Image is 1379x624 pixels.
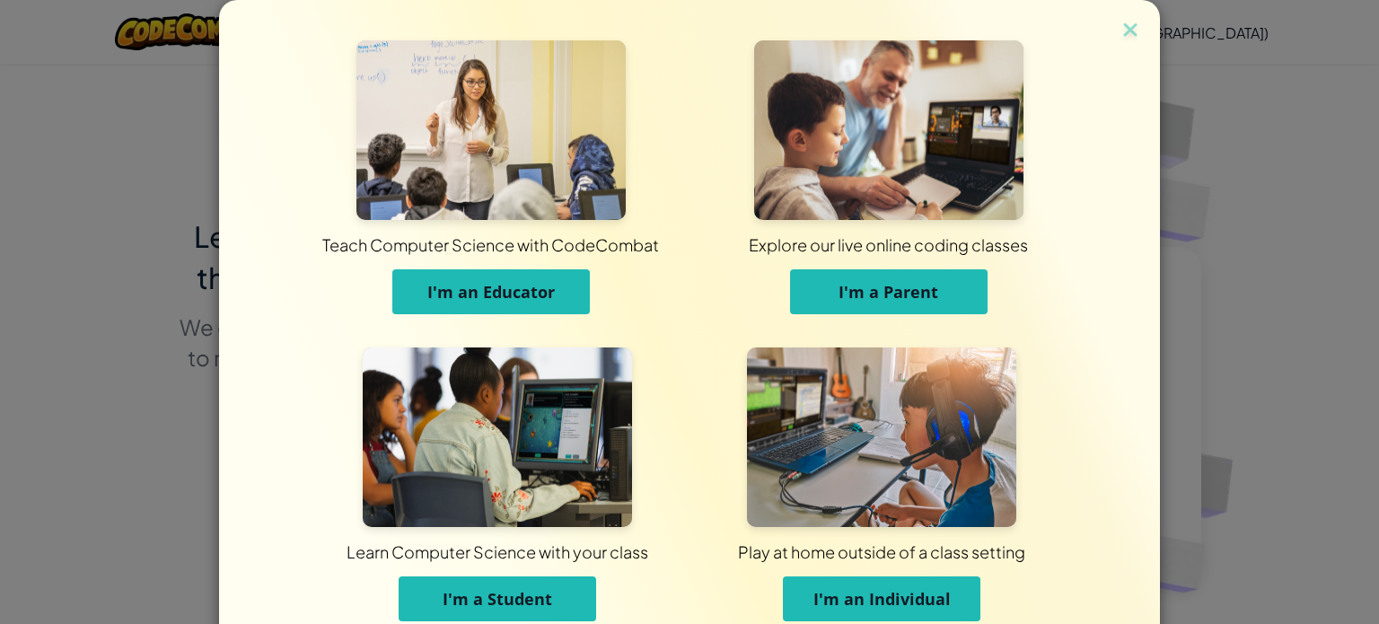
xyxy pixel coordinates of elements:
button: I'm an Individual [783,576,980,621]
button: I'm an Educator [392,269,590,314]
img: close icon [1119,18,1142,45]
div: Explore our live online coding classes [426,233,1350,256]
span: I'm an Educator [427,281,555,303]
img: For Educators [356,40,626,220]
img: For Individuals [747,347,1016,527]
span: I'm an Individual [813,588,951,610]
img: For Parents [754,40,1023,220]
img: For Students [363,347,632,527]
span: I'm a Parent [839,281,938,303]
span: I'm a Student [443,588,552,610]
button: I'm a Student [399,576,596,621]
div: Play at home outside of a class setting [440,541,1323,563]
button: I'm a Parent [790,269,988,314]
